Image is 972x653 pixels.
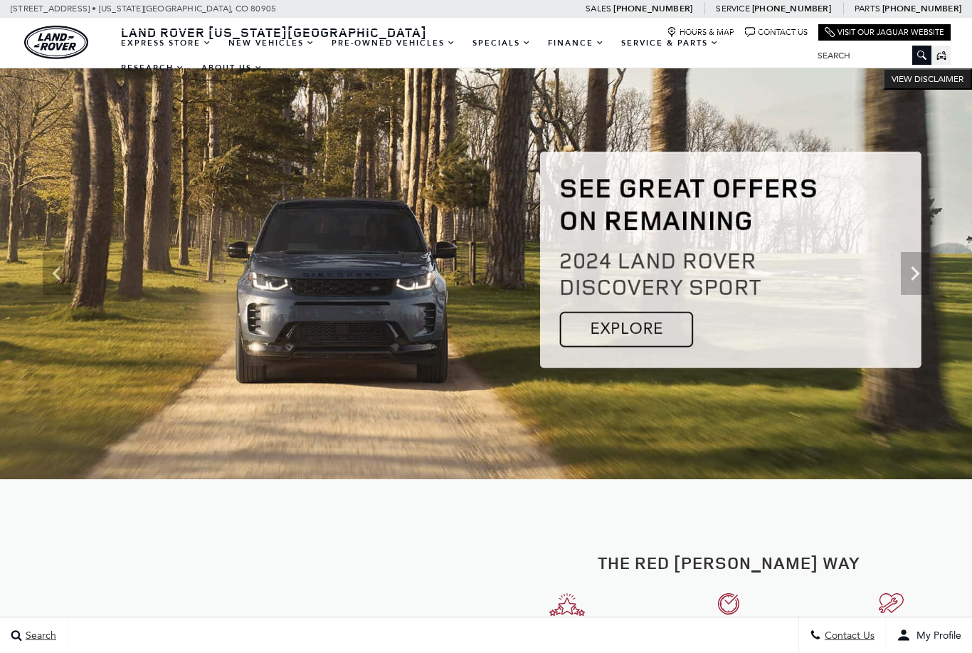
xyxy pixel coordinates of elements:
[121,23,427,41] span: Land Rover [US_STATE][GEOGRAPHIC_DATA]
[886,617,972,653] button: user-profile-menu
[882,3,961,14] a: [PHONE_NUMBER]
[667,27,734,38] a: Hours & Map
[112,56,193,80] a: Research
[892,73,963,85] span: VIEW DISCLAIMER
[807,47,931,64] input: Search
[911,630,961,642] span: My Profile
[22,630,56,642] span: Search
[883,68,972,90] button: VIEW DISCLAIMER
[825,27,944,38] a: Visit Our Jaguar Website
[112,23,435,41] a: Land Rover [US_STATE][GEOGRAPHIC_DATA]
[112,31,220,56] a: EXPRESS STORE
[613,3,692,14] a: [PHONE_NUMBER]
[752,3,831,14] a: [PHONE_NUMBER]
[716,4,749,14] span: Service
[464,31,539,56] a: Specials
[11,4,276,14] a: [STREET_ADDRESS] • [US_STATE][GEOGRAPHIC_DATA], CO 80905
[745,27,808,38] a: Contact Us
[821,630,875,642] span: Contact Us
[323,31,464,56] a: Pre-Owned Vehicles
[220,31,323,56] a: New Vehicles
[24,26,88,59] a: land-rover
[855,4,880,14] span: Parts
[613,31,727,56] a: Service & Parts
[112,31,807,80] nav: Main Navigation
[193,56,271,80] a: About Us
[586,4,611,14] span: Sales
[24,26,88,59] img: Land Rover
[539,31,613,56] a: Finance
[497,553,961,572] h2: The Red [PERSON_NAME] Way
